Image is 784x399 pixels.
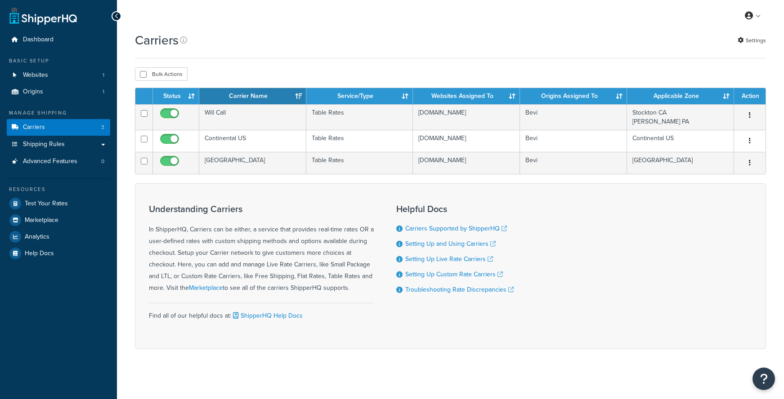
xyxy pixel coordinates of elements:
li: Carriers [7,119,110,136]
div: Basic Setup [7,57,110,65]
td: Table Rates [306,104,413,130]
button: Open Resource Center [753,368,775,390]
a: Carriers Supported by ShipperHQ [405,224,507,233]
td: Bevi [520,152,627,174]
span: Carriers [23,124,45,131]
h3: Helpful Docs [396,204,514,214]
li: Websites [7,67,110,84]
td: Stockton CA [PERSON_NAME] PA [627,104,734,130]
a: ShipperHQ Home [9,7,77,25]
td: Continental US [627,130,734,152]
a: Troubleshooting Rate Discrepancies [405,285,514,294]
td: [DOMAIN_NAME] [413,152,520,174]
div: Resources [7,186,110,193]
td: [GEOGRAPHIC_DATA] [627,152,734,174]
a: Test Your Rates [7,195,110,212]
th: Origins Assigned To: activate to sort column ascending [520,88,627,104]
a: Marketplace [7,212,110,228]
td: [DOMAIN_NAME] [413,104,520,130]
th: Service/Type: activate to sort column ascending [306,88,413,104]
a: Settings [738,34,766,47]
td: Continental US [199,130,306,152]
a: Carriers 3 [7,119,110,136]
td: Table Rates [306,152,413,174]
th: Status: activate to sort column ascending [153,88,199,104]
span: Marketplace [25,217,58,224]
div: In ShipperHQ, Carriers can be either, a service that provides real-time rates OR a user-defined r... [149,204,374,294]
div: Manage Shipping [7,109,110,117]
td: Table Rates [306,130,413,152]
span: 1 [103,88,104,96]
th: Carrier Name: activate to sort column ascending [199,88,306,104]
td: Bevi [520,130,627,152]
th: Websites Assigned To: activate to sort column ascending [413,88,520,104]
a: Websites 1 [7,67,110,84]
button: Bulk Actions [135,67,188,81]
span: Help Docs [25,250,54,257]
span: Shipping Rules [23,141,65,148]
a: Setting Up Custom Rate Carriers [405,270,503,279]
span: Dashboard [23,36,54,44]
td: [DOMAIN_NAME] [413,130,520,152]
span: 1 [103,71,104,79]
span: 3 [101,124,104,131]
td: [GEOGRAPHIC_DATA] [199,152,306,174]
span: Test Your Rates [25,200,68,208]
div: Find all of our helpful docs at: [149,303,374,322]
a: Advanced Features 0 [7,153,110,170]
a: Setting Up and Using Carriers [405,239,496,248]
h3: Understanding Carriers [149,204,374,214]
li: Origins [7,84,110,100]
td: Bevi [520,104,627,130]
span: 0 [101,158,104,165]
h1: Carriers [135,31,179,49]
a: Setting Up Live Rate Carriers [405,254,493,264]
a: Marketplace [189,283,223,293]
span: Advanced Features [23,158,77,165]
span: Websites [23,71,48,79]
li: Advanced Features [7,153,110,170]
a: ShipperHQ Help Docs [231,311,303,320]
th: Applicable Zone: activate to sort column ascending [627,88,734,104]
span: Analytics [25,233,49,241]
a: Shipping Rules [7,136,110,153]
a: Dashboard [7,31,110,48]
a: Analytics [7,229,110,245]
th: Action [734,88,766,104]
a: Help Docs [7,245,110,262]
a: Origins 1 [7,84,110,100]
td: Will Call [199,104,306,130]
span: Origins [23,88,43,96]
